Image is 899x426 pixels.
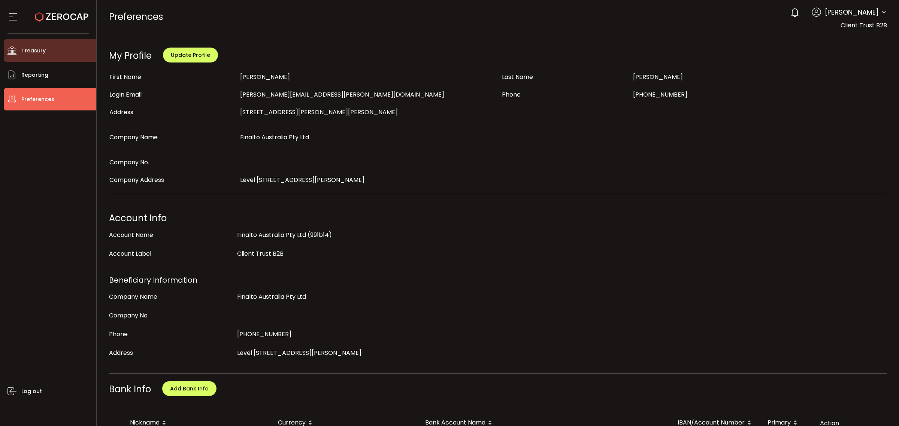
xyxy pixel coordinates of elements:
[240,73,290,81] span: [PERSON_NAME]
[170,385,209,392] span: Add Bank Info
[237,292,306,301] span: Finalto Australia Pty Ltd
[109,289,233,304] div: Company Name
[21,386,42,397] span: Log out
[109,211,887,226] div: Account Info
[240,176,364,184] span: Level [STREET_ADDRESS][PERSON_NAME]
[237,231,332,239] span: Finalto Australia Pty Ltd (991b14)
[841,21,887,30] span: Client Trust B2B
[240,108,398,116] span: [STREET_ADDRESS][PERSON_NAME][PERSON_NAME]
[502,90,521,99] span: Phone
[21,70,48,80] span: Reporting
[502,73,533,81] span: Last Name
[109,73,141,81] span: First Name
[109,327,233,342] div: Phone
[237,330,291,338] span: [PHONE_NUMBER]
[109,158,149,167] span: Company No.
[862,390,899,426] iframe: Chat Widget
[109,383,151,395] span: Bank Info
[237,249,284,258] span: Client Trust B2B
[237,349,361,357] span: Level [STREET_ADDRESS][PERSON_NAME]
[240,133,309,142] span: Finalto Australia Pty Ltd
[21,94,54,105] span: Preferences
[163,48,218,63] button: Update Profile
[109,246,233,261] div: Account Label
[633,90,687,99] span: [PHONE_NUMBER]
[109,308,233,323] div: Company No.
[109,49,152,62] div: My Profile
[109,90,142,99] span: Login Email
[171,51,210,59] span: Update Profile
[21,45,46,56] span: Treasury
[109,133,158,142] span: Company Name
[109,176,164,184] span: Company Address
[109,228,233,243] div: Account Name
[825,7,879,17] span: [PERSON_NAME]
[109,108,133,116] span: Address
[109,10,163,23] span: Preferences
[109,273,887,287] div: Beneficiary Information
[240,90,444,99] span: [PERSON_NAME][EMAIL_ADDRESS][PERSON_NAME][DOMAIN_NAME]
[162,381,217,396] button: Add Bank Info
[633,73,683,81] span: [PERSON_NAME]
[109,346,233,360] div: Address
